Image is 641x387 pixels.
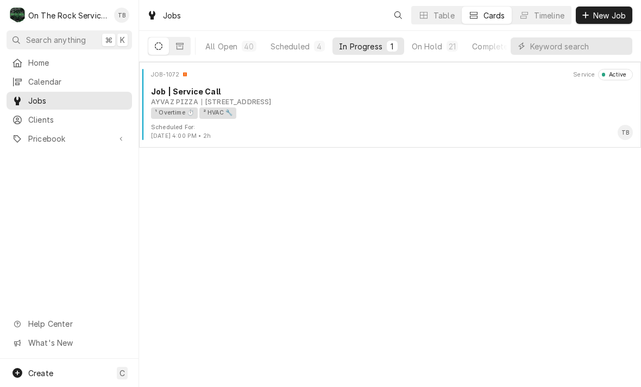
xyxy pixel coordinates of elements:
div: Object Title [151,86,633,97]
a: Calendar [7,73,132,91]
span: Search anything [26,34,86,46]
div: Object Tag List [151,107,629,119]
span: What's New [28,337,125,348]
span: ⌘ [105,34,112,46]
span: K [120,34,125,46]
span: Home [28,57,127,68]
span: Jobs [28,95,127,106]
span: C [120,367,125,379]
div: ² HVAC 🔧 [199,107,236,119]
a: Home [7,54,132,72]
div: Card Body [143,86,637,118]
span: Clients [28,114,127,125]
div: Object Extra Context Footer Label [151,123,211,132]
div: Job Card: JOB-1072 [139,62,641,148]
div: 1 [389,41,395,52]
div: Timeline [534,10,564,21]
a: Go to Help Center [7,315,132,333]
div: Object Subtext Primary [151,97,198,107]
div: Object Subtext Secondary [202,97,272,107]
div: Object Status [598,69,633,80]
a: Clients [7,111,132,129]
a: Jobs [7,92,132,110]
button: New Job [576,7,632,24]
span: Calendar [28,76,127,87]
div: Card Header Primary Content [151,69,188,80]
a: Go to What's New [7,334,132,352]
div: Cards [483,10,505,21]
span: [DATE] 4:00 PM • 2h [151,132,211,139]
span: Create [28,369,53,378]
div: Card Header Secondary Content [573,69,633,80]
div: 4 [316,41,323,52]
div: Object Subtext [151,97,633,107]
input: Keyword search [530,37,627,55]
div: Table [433,10,455,21]
div: Active [605,71,626,79]
div: Object Extra Context Header [573,71,595,79]
div: Scheduled [271,41,310,52]
span: Help Center [28,318,125,329]
div: ¹ Overtime ⏱️ [151,107,198,119]
span: Pricebook [28,133,110,144]
div: On The Rock Services [28,10,108,21]
div: 40 [244,41,254,52]
div: Todd Brady's Avatar [114,8,129,23]
div: 21 [449,41,456,52]
span: New Job [591,10,628,21]
div: Card Header [143,69,637,80]
div: O [10,8,25,23]
div: Card Footer [143,123,637,141]
div: In Progress [339,41,382,52]
div: On Hold [412,41,442,52]
div: All Open [205,41,237,52]
div: Todd Brady's Avatar [618,125,633,140]
div: Card Footer Primary Content [618,125,633,140]
div: Object Extra Context Footer Value [151,132,211,141]
div: Object ID [151,71,179,79]
button: Search anything⌘K [7,30,132,49]
div: Card Footer Extra Context [151,123,211,141]
div: On The Rock Services's Avatar [10,8,25,23]
div: Completed [472,41,513,52]
a: Go to Pricebook [7,130,132,148]
div: TB [618,125,633,140]
button: Open search [389,7,407,24]
div: TB [114,8,129,23]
